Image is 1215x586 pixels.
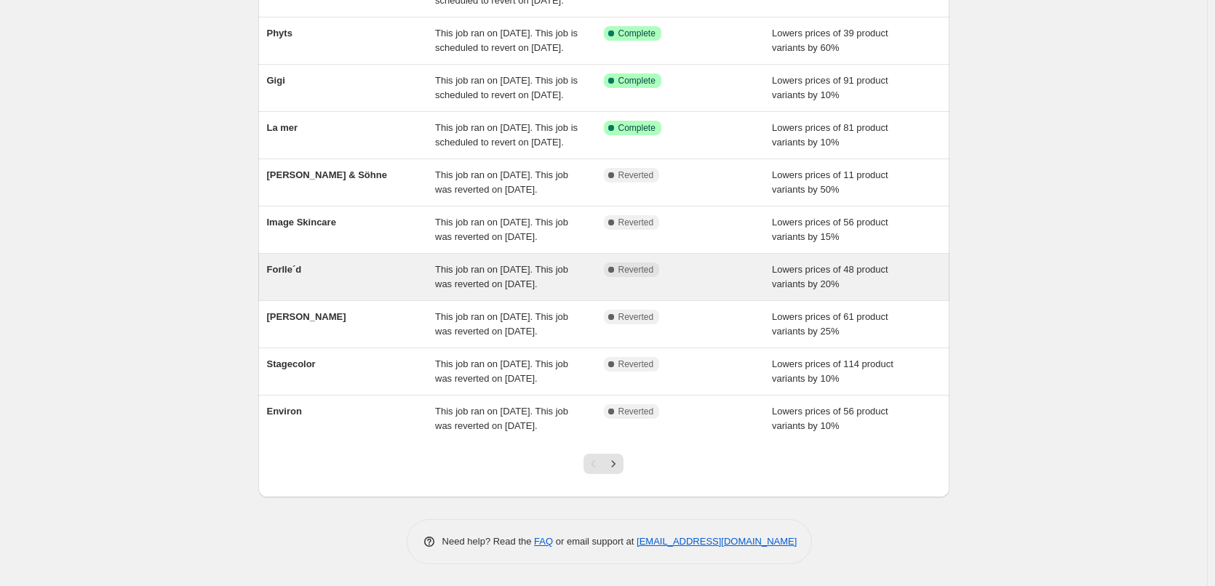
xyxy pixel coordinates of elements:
span: [PERSON_NAME] [267,311,346,322]
span: This job ran on [DATE]. This job was reverted on [DATE]. [435,264,568,289]
span: Phyts [267,28,292,39]
span: Need help? Read the [442,536,535,547]
a: [EMAIL_ADDRESS][DOMAIN_NAME] [637,536,797,547]
span: Lowers prices of 56 product variants by 10% [772,406,888,431]
span: Lowers prices of 56 product variants by 15% [772,217,888,242]
span: Lowers prices of 48 product variants by 20% [772,264,888,289]
span: Image Skincare [267,217,336,228]
span: Complete [618,75,656,87]
span: Lowers prices of 81 product variants by 10% [772,122,888,148]
span: This job ran on [DATE]. This job was reverted on [DATE]. [435,311,568,337]
span: Lowers prices of 61 product variants by 25% [772,311,888,337]
span: Lowers prices of 11 product variants by 50% [772,169,888,195]
span: This job ran on [DATE]. This job was reverted on [DATE]. [435,169,568,195]
span: This job ran on [DATE]. This job was reverted on [DATE]. [435,217,568,242]
span: Reverted [618,406,654,417]
span: La mer [267,122,298,133]
a: FAQ [534,536,553,547]
button: Next [603,454,624,474]
span: Complete [618,28,656,39]
span: or email support at [553,536,637,547]
span: This job ran on [DATE]. This job is scheduled to revert on [DATE]. [435,75,578,100]
span: Stagecolor [267,358,316,369]
span: This job ran on [DATE]. This job was reverted on [DATE]. [435,358,568,384]
nav: Pagination [583,454,624,474]
span: Reverted [618,358,654,370]
span: Reverted [618,169,654,181]
span: Reverted [618,264,654,276]
span: Lowers prices of 39 product variants by 60% [772,28,888,53]
span: [PERSON_NAME] & Söhne [267,169,387,180]
span: Reverted [618,311,654,323]
span: Forlle´d [267,264,302,275]
span: This job ran on [DATE]. This job was reverted on [DATE]. [435,406,568,431]
span: Environ [267,406,302,417]
span: This job ran on [DATE]. This job is scheduled to revert on [DATE]. [435,28,578,53]
span: Complete [618,122,656,134]
span: This job ran on [DATE]. This job is scheduled to revert on [DATE]. [435,122,578,148]
span: Lowers prices of 114 product variants by 10% [772,358,893,384]
span: Gigi [267,75,285,86]
span: Reverted [618,217,654,228]
span: Lowers prices of 91 product variants by 10% [772,75,888,100]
